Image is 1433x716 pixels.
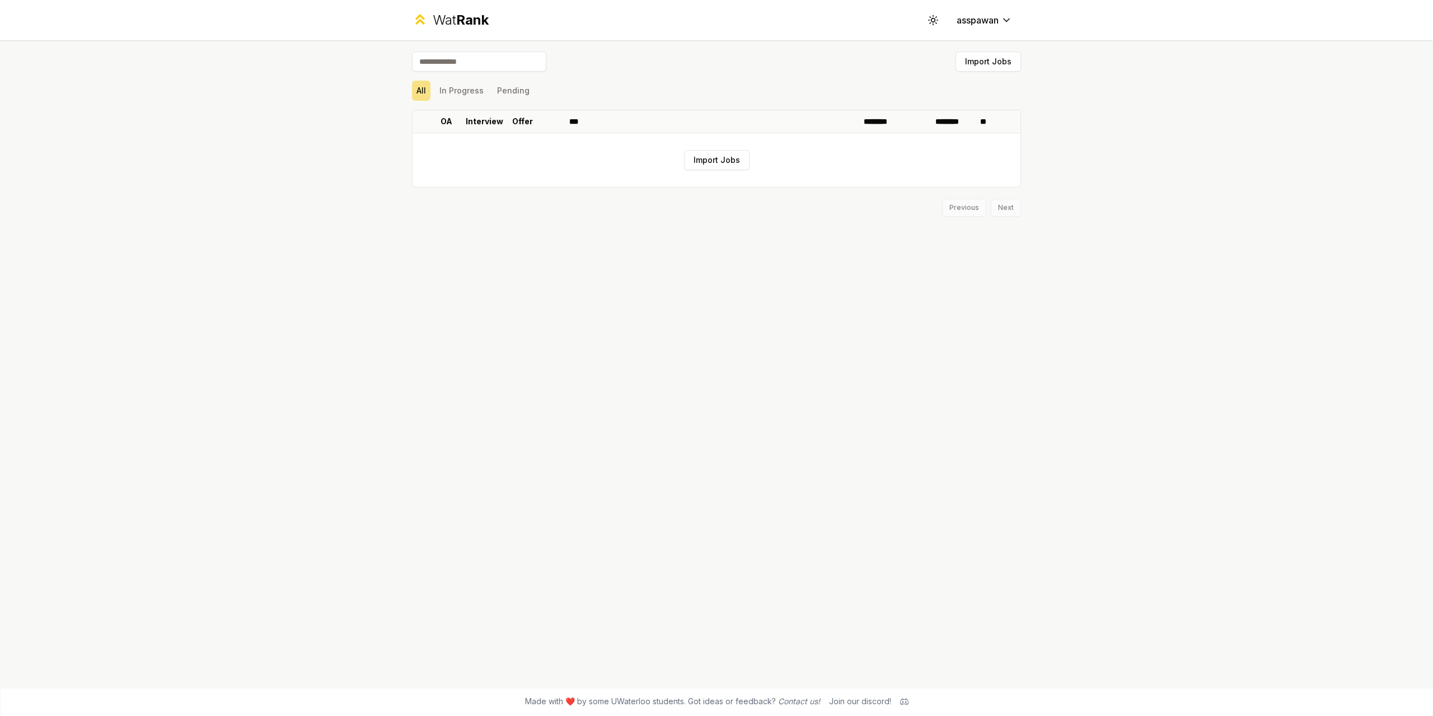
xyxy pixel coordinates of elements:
button: Import Jobs [956,52,1021,72]
div: Join our discord! [829,696,891,707]
a: WatRank [412,11,489,29]
button: Import Jobs [684,150,750,170]
p: Offer [512,116,533,127]
p: Interview [466,116,503,127]
div: Wat [433,11,489,29]
button: asspawan [948,10,1021,30]
span: Rank [456,12,489,28]
button: In Progress [435,81,488,101]
a: Contact us! [778,696,820,706]
p: OA [441,116,452,127]
button: Pending [493,81,534,101]
span: Made with ❤️ by some UWaterloo students. Got ideas or feedback? [525,696,820,707]
span: asspawan [957,13,999,27]
button: All [412,81,430,101]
